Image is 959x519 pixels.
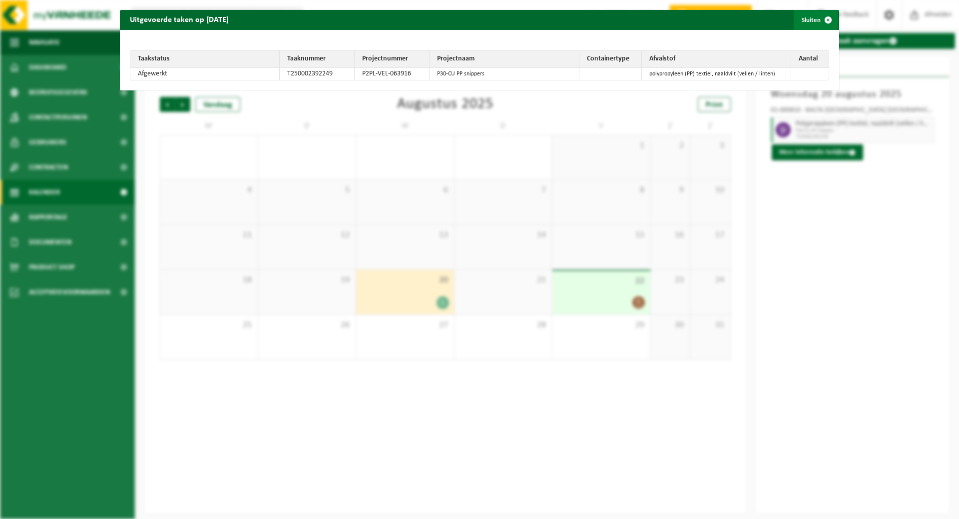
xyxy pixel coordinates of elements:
td: P30-CU PP snippers [430,68,579,80]
th: Taakstatus [130,50,280,68]
th: Taaknummer [280,50,355,68]
h2: Uitgevoerde taken op [DATE] [120,10,239,29]
td: P2PL-VEL-063916 [355,68,430,80]
td: polypropyleen (PP) textiel, naaldvilt (vellen / linten) [642,68,791,80]
th: Containertype [579,50,642,68]
th: Projectnaam [430,50,579,68]
th: Projectnummer [355,50,430,68]
th: Afvalstof [642,50,791,68]
th: Aantal [791,50,829,68]
button: Sluiten [794,10,838,30]
td: Afgewerkt [130,68,280,80]
td: T250002392249 [280,68,355,80]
